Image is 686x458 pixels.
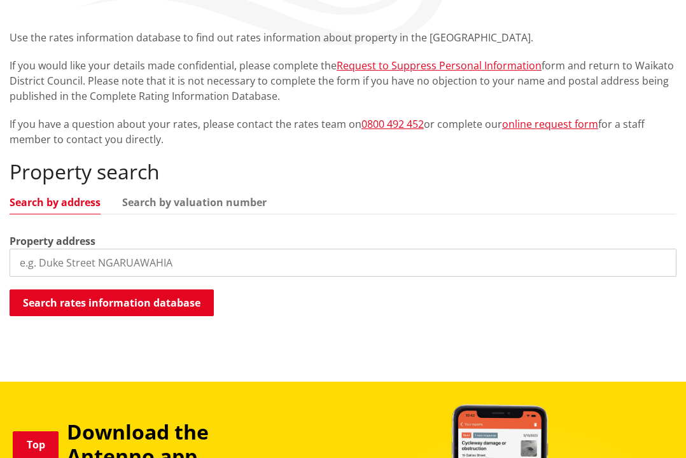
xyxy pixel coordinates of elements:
button: Search rates information database [10,289,214,316]
h2: Property search [10,160,676,184]
input: e.g. Duke Street NGARUAWAHIA [10,249,676,277]
a: Request to Suppress Personal Information [337,59,542,73]
a: 0800 492 452 [361,117,424,131]
iframe: Messenger Launcher [627,405,673,450]
p: If you would like your details made confidential, please complete the form and return to Waikato ... [10,58,676,104]
a: Search by valuation number [122,197,267,207]
label: Property address [10,233,95,249]
p: If you have a question about your rates, please contact the rates team on or complete our for a s... [10,116,676,147]
p: Use the rates information database to find out rates information about property in the [GEOGRAPHI... [10,30,676,45]
a: Top [13,431,59,458]
a: online request form [502,117,598,131]
a: Search by address [10,197,101,207]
